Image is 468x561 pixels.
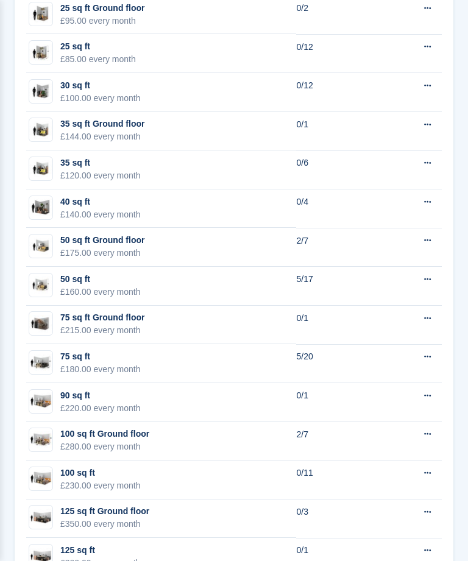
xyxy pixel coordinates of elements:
[296,422,386,460] td: 2/7
[60,234,144,247] div: 50 sq ft Ground floor
[296,460,386,499] td: 0/11
[29,392,52,410] img: 100-sqft-unit%20(1).jpg
[296,189,386,228] td: 0/4
[29,160,52,178] img: 35-sqft-unit.jpg
[60,130,144,143] div: £144.00 every month
[60,2,144,15] div: 25 sq ft Ground floor
[60,389,141,402] div: 90 sq ft
[296,306,386,345] td: 0/1
[60,428,149,440] div: 100 sq ft Ground floor
[296,228,386,267] td: 2/7
[60,505,149,518] div: 125 sq ft Ground floor
[60,208,141,221] div: £140.00 every month
[60,157,141,169] div: 35 sq ft
[296,150,386,189] td: 0/6
[296,34,386,73] td: 0/12
[296,383,386,422] td: 0/1
[60,440,149,453] div: £280.00 every month
[60,118,144,130] div: 35 sq ft Ground floor
[29,121,52,139] img: 35-sqft-unit.jpg
[29,44,52,62] img: 25.jpg
[29,354,52,372] img: 75.jpg
[296,267,386,306] td: 5/17
[29,276,52,294] img: 50.jpg
[60,467,141,479] div: 100 sq ft
[60,79,141,92] div: 30 sq ft
[60,286,141,298] div: £160.00 every month
[60,402,141,415] div: £220.00 every month
[60,92,141,105] div: £100.00 every month
[29,509,52,526] img: 125-sqft-unit.jpg
[296,499,386,538] td: 0/3
[29,5,52,23] img: 25-sqft-unit.jpg
[296,112,386,151] td: 0/1
[29,83,52,101] img: 30-sqft-unit.jpg
[60,324,144,337] div: £215.00 every month
[60,311,144,324] div: 75 sq ft Ground floor
[60,40,136,53] div: 25 sq ft
[29,238,52,255] img: 50-sqft-unit.jpg
[60,247,144,259] div: £175.00 every month
[29,199,52,216] img: 40-sqft-unit.jpg
[60,544,141,557] div: 125 sq ft
[60,518,149,531] div: £350.00 every month
[60,479,141,492] div: £230.00 every month
[60,350,141,363] div: 75 sq ft
[60,53,136,66] div: £85.00 every month
[29,315,52,333] img: 60-sqft-unit.jpg
[29,431,52,449] img: 100.jpg
[296,344,386,383] td: 5/20
[60,363,141,376] div: £180.00 every month
[60,196,141,208] div: 40 sq ft
[60,273,141,286] div: 50 sq ft
[296,73,386,112] td: 0/12
[60,15,144,27] div: £95.00 every month
[29,470,52,487] img: 100-sqft-unit.jpg
[60,169,141,182] div: £120.00 every month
